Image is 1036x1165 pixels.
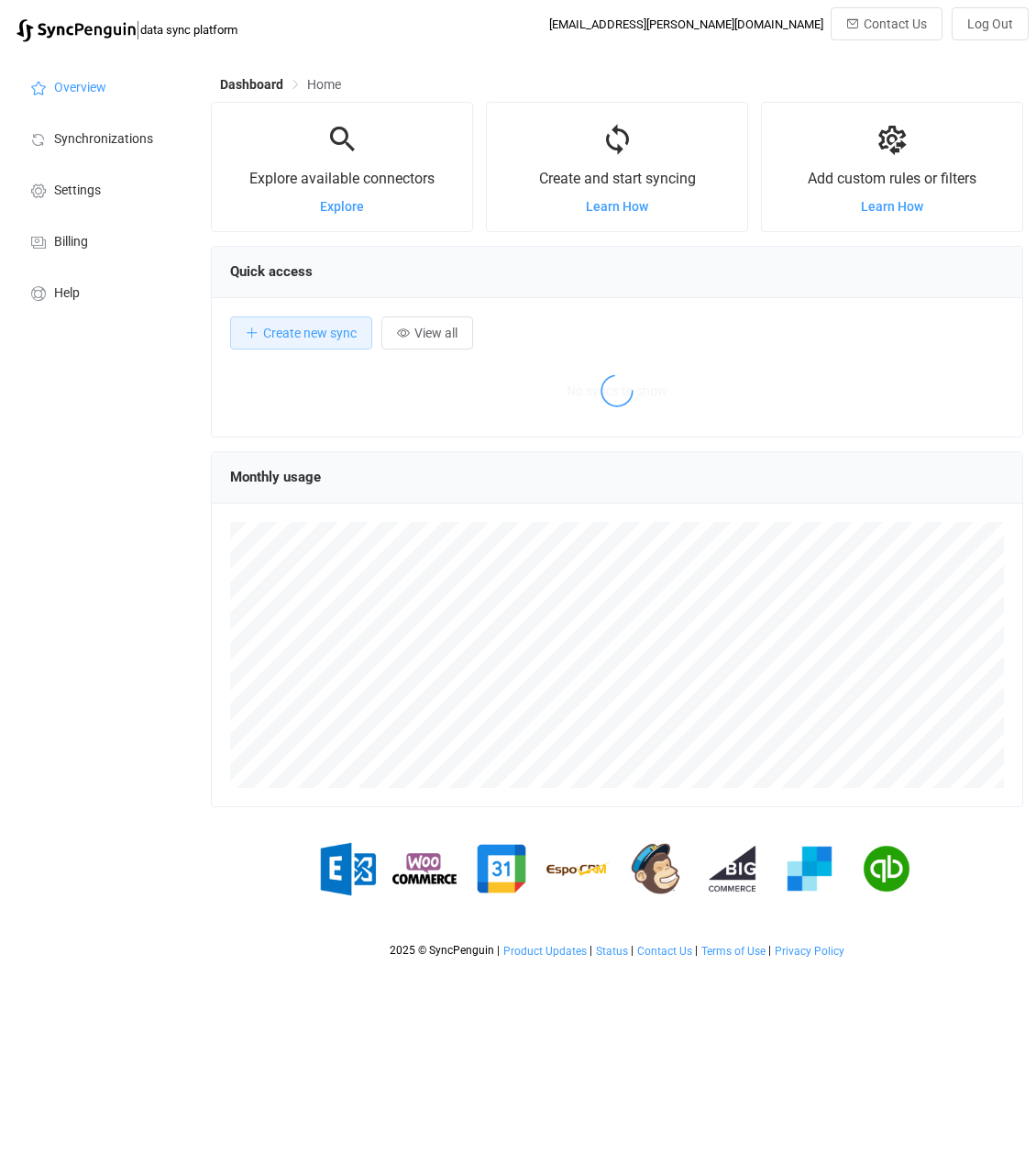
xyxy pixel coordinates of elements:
[54,286,80,301] span: Help
[695,944,698,957] span: |
[775,945,844,958] span: Privacy Policy
[502,945,588,958] a: Product Updates
[701,945,766,958] span: Terms of Use
[136,17,140,42] span: |
[9,266,193,317] a: Help
[637,945,692,958] span: Contact Us
[861,199,923,214] a: Learn How
[469,837,534,901] img: google.png
[831,7,942,40] button: Contact Us
[54,81,106,95] span: Overview
[9,215,193,266] a: Billing
[854,837,919,901] img: quickbooks.png
[230,316,372,349] button: Create new sync
[381,316,473,349] button: View all
[631,944,634,957] span: |
[774,945,845,958] a: Privacy Policy
[220,77,283,92] span: Dashboard
[590,944,592,957] span: |
[864,17,927,31] span: Contact Us
[54,183,101,198] span: Settings
[230,263,313,280] span: Quick access
[392,837,457,901] img: woo-commerce.png
[9,112,193,163] a: Synchronizations
[307,77,341,92] span: Home
[777,837,842,901] img: sendgrid.png
[586,199,648,214] a: Learn How
[808,170,976,187] span: Add custom rules or filters
[414,326,457,340] span: View all
[54,132,153,147] span: Synchronizations
[220,78,341,91] div: Breadcrumb
[390,944,494,957] span: 2025 © SyncPenguin
[549,17,823,31] div: [EMAIL_ADDRESS][PERSON_NAME][DOMAIN_NAME]
[497,944,500,957] span: |
[768,944,771,957] span: |
[230,469,321,485] span: Monthly usage
[700,945,766,958] a: Terms of Use
[595,945,629,958] a: Status
[17,17,237,42] a: |data sync platform
[320,199,364,214] a: Explore
[967,17,1013,31] span: Log Out
[17,19,136,42] img: syncpenguin.svg
[539,170,696,187] span: Create and start syncing
[503,945,587,958] span: Product Updates
[546,837,611,901] img: espo-crm.png
[263,326,357,340] span: Create new sync
[54,235,88,250] span: Billing
[952,7,1029,40] button: Log Out
[623,837,688,901] img: mailchimp.png
[9,61,193,112] a: Overview
[140,23,237,37] span: data sync platform
[596,945,628,958] span: Status
[9,163,193,215] a: Settings
[249,170,435,187] span: Explore available connectors
[700,837,765,901] img: big-commerce.png
[315,837,380,901] img: exchange.png
[636,945,693,958] a: Contact Us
